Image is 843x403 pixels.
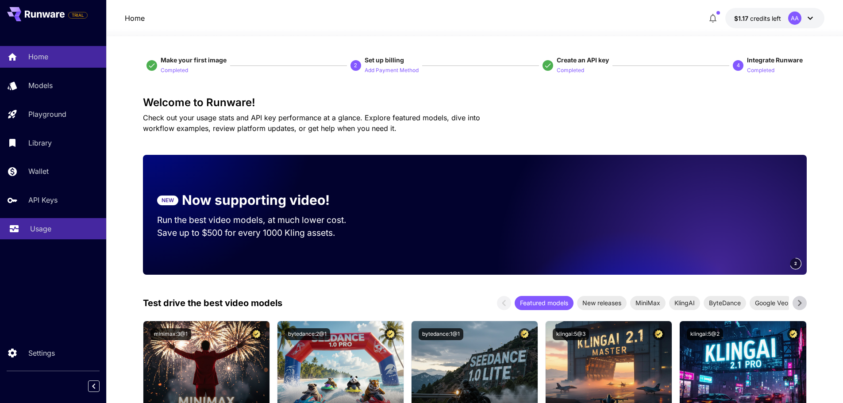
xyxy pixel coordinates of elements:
[557,65,584,75] button: Completed
[161,56,227,64] span: Make your first image
[747,65,774,75] button: Completed
[28,138,52,148] p: Library
[750,15,781,22] span: credits left
[95,378,106,394] div: Collapse sidebar
[365,56,404,64] span: Set up billing
[553,328,589,340] button: klingai:5@3
[734,15,750,22] span: $1.17
[747,66,774,75] p: Completed
[365,66,419,75] p: Add Payment Method
[69,12,87,19] span: TRIAL
[28,348,55,358] p: Settings
[669,296,700,310] div: KlingAI
[365,65,419,75] button: Add Payment Method
[28,166,49,177] p: Wallet
[734,14,781,23] div: $1.1713
[519,328,531,340] button: Certified Model – Vetted for best performance and includes a commercial license.
[557,56,609,64] span: Create an API key
[182,190,330,210] p: Now supporting video!
[725,8,824,28] button: $1.1713AA
[385,328,396,340] button: Certified Model – Vetted for best performance and includes a commercial license.
[419,328,463,340] button: bytedance:1@1
[143,96,807,109] h3: Welcome to Runware!
[787,328,799,340] button: Certified Model – Vetted for best performance and includes a commercial license.
[28,80,53,91] p: Models
[577,296,627,310] div: New releases
[737,61,740,69] p: 4
[285,328,330,340] button: bytedance:2@1
[515,296,574,310] div: Featured models
[704,298,746,307] span: ByteDance
[788,12,801,25] div: AA
[630,296,666,310] div: MiniMax
[88,380,100,392] button: Collapse sidebar
[68,10,88,20] span: Add your payment card to enable full platform functionality.
[704,296,746,310] div: ByteDance
[162,196,174,204] p: NEW
[125,13,145,23] a: Home
[750,298,793,307] span: Google Veo
[125,13,145,23] nav: breadcrumb
[653,328,665,340] button: Certified Model – Vetted for best performance and includes a commercial license.
[577,298,627,307] span: New releases
[30,223,51,234] p: Usage
[557,66,584,75] p: Completed
[161,66,188,75] p: Completed
[161,65,188,75] button: Completed
[515,298,574,307] span: Featured models
[143,296,282,310] p: Test drive the best video models
[150,328,191,340] button: minimax:3@1
[143,113,480,133] span: Check out your usage stats and API key performance at a glance. Explore featured models, dive int...
[747,56,803,64] span: Integrate Runware
[687,328,723,340] button: klingai:5@2
[794,260,797,267] span: 2
[750,296,793,310] div: Google Veo
[250,328,262,340] button: Certified Model – Vetted for best performance and includes a commercial license.
[157,214,363,226] p: Run the best video models, at much lower cost.
[28,195,58,205] p: API Keys
[630,298,666,307] span: MiniMax
[28,51,48,62] p: Home
[354,61,357,69] p: 2
[669,298,700,307] span: KlingAI
[28,109,66,119] p: Playground
[157,226,363,239] p: Save up to $500 for every 1000 Kling assets.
